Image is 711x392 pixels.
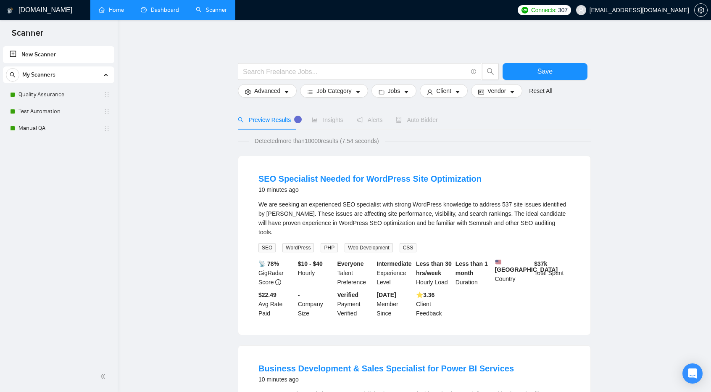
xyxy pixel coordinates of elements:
span: 307 [558,5,567,15]
span: bars [307,89,313,95]
li: New Scanner [3,46,114,63]
span: Auto Bidder [396,117,437,123]
div: We are seeking an experienced SEO specialist with strong WordPress knowledge to address 537 site ... [258,200,570,237]
span: Scanner [5,27,50,45]
a: Manual QA [18,120,98,137]
span: caret-down [455,89,461,95]
span: Jobs [388,86,400,95]
span: setting [245,89,251,95]
b: Everyone [337,260,364,267]
div: Experience Level [375,259,414,287]
div: Country [493,259,533,287]
span: search [482,68,498,75]
div: Client Feedback [414,290,454,318]
span: Save [537,66,553,77]
span: holder [103,91,110,98]
div: Company Size [296,290,336,318]
div: 10 minutes ago [258,374,514,384]
span: Web Development [345,243,393,252]
button: userClientcaret-down [420,84,468,98]
span: PHP [321,243,338,252]
span: search [6,72,19,78]
div: Hourly [296,259,336,287]
img: upwork-logo.png [521,7,528,13]
span: area-chart [312,117,318,123]
div: Member Since [375,290,414,318]
b: [DATE] [377,291,396,298]
span: Advanced [254,86,280,95]
button: folderJobscaret-down [371,84,417,98]
span: Vendor [487,86,506,95]
a: Quality Assurance [18,86,98,103]
span: Insights [312,117,343,123]
span: holder [103,108,110,115]
span: caret-down [509,89,515,95]
span: setting [695,7,707,13]
b: Verified [337,291,359,298]
li: My Scanners [3,66,114,137]
a: dashboardDashboard [141,6,179,13]
div: Duration [454,259,493,287]
input: Search Freelance Jobs... [243,66,467,77]
b: 📡 78% [258,260,279,267]
span: holder [103,125,110,132]
button: setting [694,3,708,17]
span: user [578,7,584,13]
b: $22.49 [258,291,276,298]
b: ⭐️ 3.36 [416,291,434,298]
a: New Scanner [10,46,108,63]
span: search [238,117,244,123]
a: setting [694,7,708,13]
button: Save [503,63,587,80]
span: info-circle [471,69,477,74]
b: [GEOGRAPHIC_DATA] [495,259,558,273]
b: $10 - $40 [298,260,323,267]
span: Alerts [357,117,383,123]
b: Less than 1 month [456,260,488,276]
b: Intermediate [377,260,411,267]
img: logo [7,4,13,17]
span: Connects: [531,5,556,15]
button: idcardVendorcaret-down [471,84,522,98]
img: 🇺🇸 [495,259,501,265]
div: GigRadar Score [257,259,296,287]
button: search [6,68,19,82]
div: Talent Preference [336,259,375,287]
span: folder [379,89,384,95]
span: Detected more than 10000 results (7.54 seconds) [249,136,385,146]
div: 10 minutes ago [258,185,482,195]
div: Hourly Load [414,259,454,287]
span: My Scanners [22,66,55,83]
span: double-left [100,372,108,381]
button: settingAdvancedcaret-down [238,84,297,98]
span: caret-down [403,89,409,95]
a: searchScanner [196,6,227,13]
div: Total Spent [532,259,572,287]
span: caret-down [355,89,361,95]
span: info-circle [275,279,281,285]
a: homeHome [99,6,124,13]
button: barsJob Categorycaret-down [300,84,368,98]
b: $ 37k [534,260,547,267]
a: Business Development & Sales Specialist for Power BI Services [258,364,514,373]
b: - [298,291,300,298]
span: caret-down [284,89,290,95]
b: Less than 30 hrs/week [416,260,452,276]
span: robot [396,117,402,123]
div: Tooltip anchor [294,116,302,123]
button: search [482,63,499,80]
div: Avg Rate Paid [257,290,296,318]
a: SEO Specialist Needed for WordPress Site Optimization [258,174,482,183]
span: user [427,89,433,95]
span: SEO [258,243,276,252]
div: Payment Verified [336,290,375,318]
span: Job Category [316,86,351,95]
span: CSS [400,243,417,252]
span: idcard [478,89,484,95]
span: notification [357,117,363,123]
a: Reset All [529,86,552,95]
div: Open Intercom Messenger [682,363,703,384]
span: WordPress [282,243,314,252]
span: Client [436,86,451,95]
a: Test Automation [18,103,98,120]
